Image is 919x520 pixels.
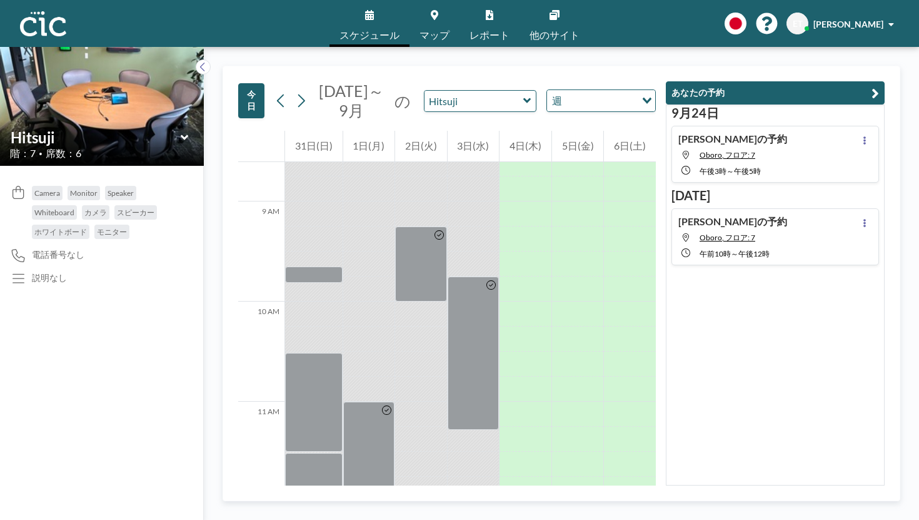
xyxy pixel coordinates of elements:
[424,91,523,111] input: Hitsuji
[419,29,449,41] font: マップ
[39,150,43,158] span: •
[700,233,755,242] span: このリソースは存在しないか有効です。確認してください
[84,208,107,217] span: カメラ
[700,249,731,258] font: 午前10時
[32,272,67,283] div: 説明なし
[470,29,510,41] font: レポート
[238,83,264,118] button: 今日
[671,87,725,98] font: あなたの予約
[117,208,154,217] span: スピーカー
[46,147,81,160] span: 席数：6
[530,29,580,41] font: 他のサイト
[395,131,447,162] div: 2日(火)
[547,90,655,111] div: オプションを検索
[34,188,60,198] span: Camera
[285,131,343,162] div: 31日(日)
[500,131,551,162] div: 4日(木)
[247,89,256,111] font: 今日
[394,91,411,110] font: の
[32,249,84,260] span: 電話番号なし
[34,208,74,217] span: Whiteboard
[552,94,562,106] font: 週
[678,133,787,145] font: [PERSON_NAME]の予約
[566,93,635,109] input: オプションを検索
[731,249,738,258] font: ～
[10,147,36,160] span: 階：7
[97,227,127,237] span: モニター
[678,215,787,227] font: [PERSON_NAME]の予約
[552,131,604,162] div: 5日(金)
[70,188,98,198] span: Monitor
[700,166,726,176] font: 午後3時
[666,81,885,105] button: あなたの予約
[793,18,803,29] font: ET
[700,150,755,160] span: このリソースは存在しないか有効です。確認してください
[738,249,770,258] font: 午後12時
[604,131,656,162] div: 6日(土)
[108,188,134,198] span: Speaker
[238,402,284,502] div: 11 AM
[671,188,710,203] font: [DATE]
[20,11,66,36] img: 組織ロゴ
[319,81,384,120] font: [DATE]～9月
[339,29,399,41] font: スケジュール
[734,166,761,176] font: 午後5時
[11,128,181,146] input: Hitsuji
[343,131,395,162] div: 1日(月)
[671,105,719,120] font: 9月24日
[238,302,284,402] div: 10 AM
[448,131,500,162] div: 3日(水)
[34,227,87,237] span: ホワイトボード
[238,201,284,302] div: 9 AM
[726,166,734,176] font: ～
[813,19,883,29] font: [PERSON_NAME]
